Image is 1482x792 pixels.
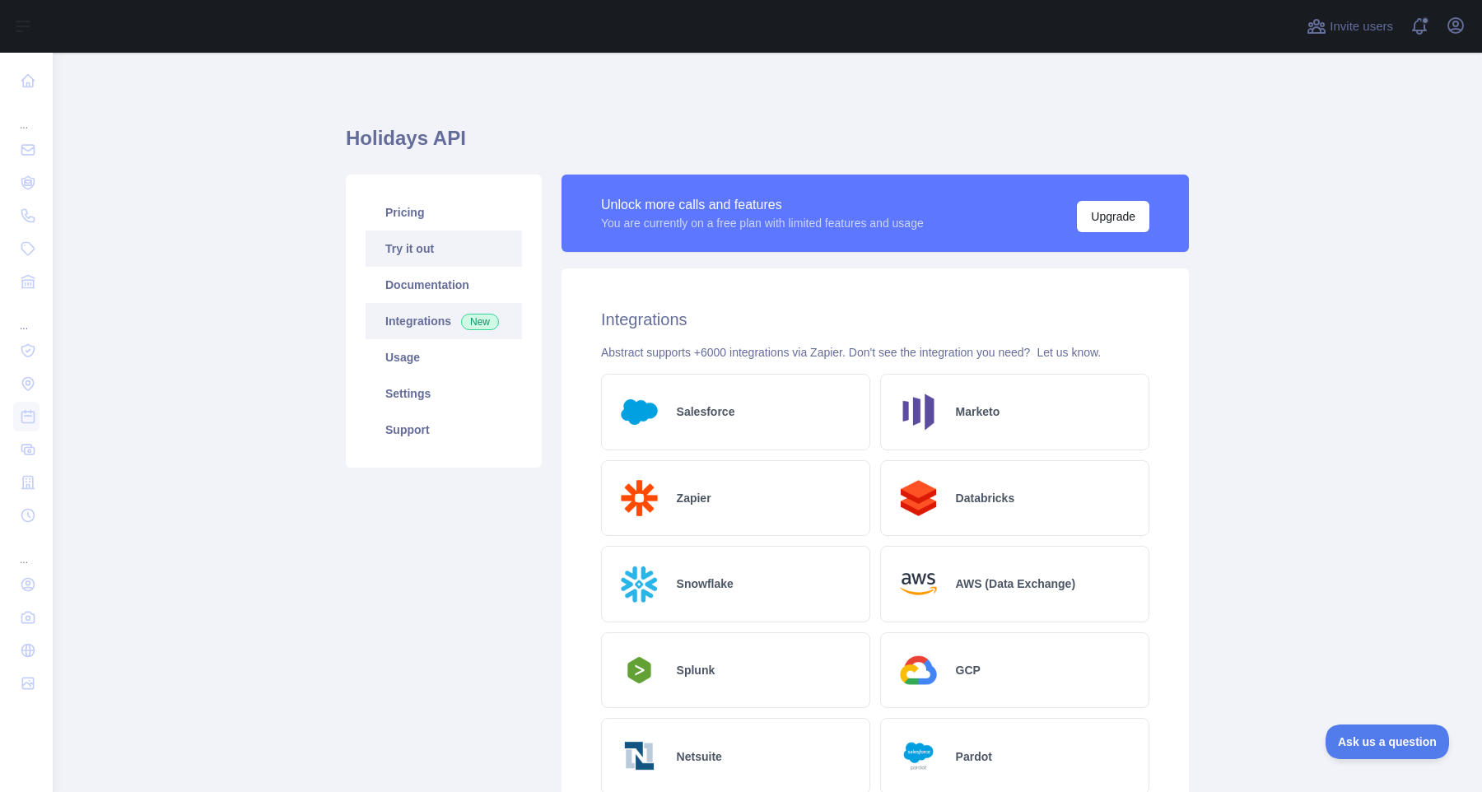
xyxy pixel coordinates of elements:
a: Integrations New [366,303,522,339]
h2: Salesforce [677,403,735,420]
img: Logo [894,646,943,695]
button: Upgrade [1077,201,1149,232]
div: Abstract supports +6000 integrations via Zapier. Don't see the integration you need? [601,344,1149,361]
div: ... [13,99,40,132]
span: New [461,314,499,330]
img: Logo [894,474,943,523]
img: Logo [615,732,664,780]
img: Logo [615,474,664,523]
h2: Splunk [677,662,715,678]
h2: GCP [956,662,981,678]
a: Pricing [366,194,522,231]
h2: AWS (Data Exchange) [956,575,1075,592]
img: Logo [615,560,664,608]
h2: Databricks [956,490,1015,506]
img: Logo [894,732,943,780]
h2: Marketo [956,403,1000,420]
h2: Integrations [601,308,1149,331]
img: Logo [894,560,943,608]
span: Invite users [1330,17,1393,36]
div: Unlock more calls and features [601,195,924,215]
div: You are currently on a free plan with limited features and usage [601,215,924,231]
h2: Zapier [677,490,711,506]
a: Usage [366,339,522,375]
div: ... [13,533,40,566]
h2: Netsuite [677,748,722,765]
a: Let us know. [1037,346,1101,359]
img: Logo [615,652,664,688]
a: Settings [366,375,522,412]
img: Logo [894,388,943,436]
iframe: Toggle Customer Support [1326,724,1449,759]
button: Invite users [1303,13,1396,40]
a: Try it out [366,231,522,267]
h2: Snowflake [677,575,734,592]
h2: Pardot [956,748,992,765]
div: ... [13,300,40,333]
h1: Holidays API [346,125,1189,165]
img: Logo [615,388,664,436]
a: Documentation [366,267,522,303]
a: Support [366,412,522,448]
